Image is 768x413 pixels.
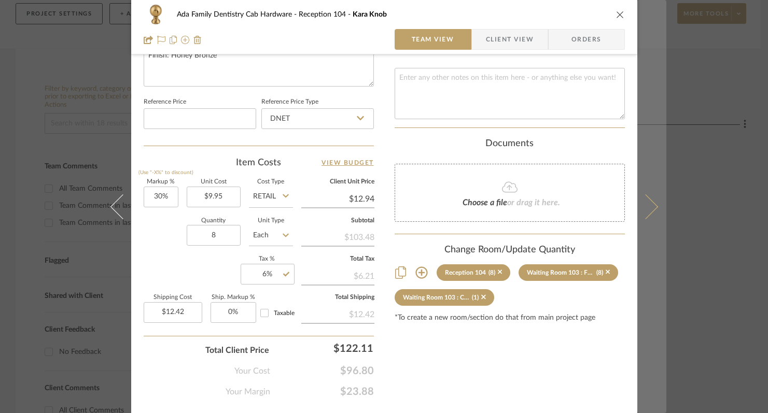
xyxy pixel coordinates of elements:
[270,386,374,398] span: $23.88
[270,365,374,377] span: $96.80
[616,10,625,19] button: close
[488,269,495,276] div: (8)
[144,99,186,105] label: Reference Price
[205,344,269,357] span: Total Client Price
[144,156,374,169] div: Item Costs
[187,179,241,184] label: Unit Cost
[560,29,613,50] span: Orders
[144,295,202,300] label: Shipping Cost
[144,179,178,184] label: Markup %
[445,269,486,276] div: Reception 104
[301,257,374,262] label: Total Tax
[395,314,625,322] div: *To create a new room/section do that from main project page
[187,218,241,223] label: Quantity
[301,295,374,300] label: Total Shipping
[241,257,293,262] label: Tax %
[322,156,374,169] a: View Budget
[299,11,353,18] span: Reception 104
[596,269,603,276] div: (8)
[395,245,625,256] div: Change Room/Update Quantity
[353,11,387,18] span: Kara Knob
[249,179,293,184] label: Cost Type
[527,269,593,276] div: Waiting Room 103 : Fireplace Built-Ins
[261,99,318,105] label: Reference Price Type
[403,294,469,301] div: Waiting Room 103 : Coffee Bar
[301,227,374,246] div: $103.48
[301,179,374,184] label: Client Unit Price
[211,295,256,300] label: Ship. Markup %
[507,198,560,207] span: or drag it here.
[193,36,202,44] img: Remove from project
[274,338,378,359] div: $122.11
[412,29,454,50] span: Team View
[463,198,507,207] span: Choose a file
[249,218,293,223] label: Unit Type
[226,386,270,398] span: Your Margin
[234,365,270,377] span: Your Cost
[395,138,625,150] div: Documents
[486,29,534,50] span: Client View
[472,294,479,301] div: (1)
[274,310,295,316] span: Taxable
[301,218,374,223] label: Subtotal
[144,4,169,25] img: cc1e3b73-6550-4a9c-92e2-4b6d2b78c304_48x40.jpg
[177,11,299,18] span: Ada Family Dentistry Cab Hardware
[301,304,374,323] div: $12.42
[301,266,374,284] div: $6.21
